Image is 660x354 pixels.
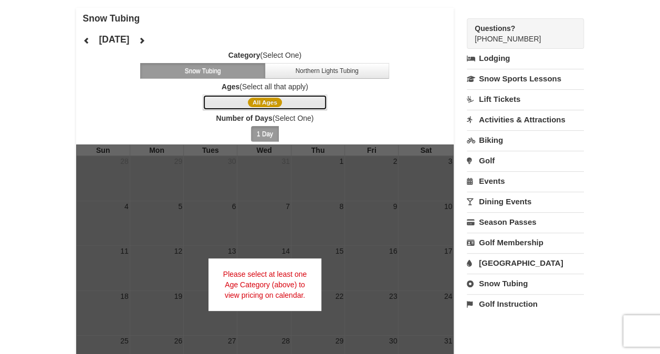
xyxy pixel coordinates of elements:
button: All Ages [203,95,328,110]
label: (Select One) [76,50,454,60]
a: Lodging [467,49,584,68]
button: Northern Lights Tubing [265,63,390,79]
button: 1 Day [251,126,279,142]
a: Lift Tickets [467,89,584,109]
a: Activities & Attractions [467,110,584,129]
label: (Select One) [76,113,454,123]
span: All Ages [248,98,282,107]
a: Events [467,171,584,191]
span: [PHONE_NUMBER] [475,23,565,43]
a: Season Passes [467,212,584,232]
strong: Questions? [475,24,515,33]
a: Snow Sports Lessons [467,69,584,88]
h4: [DATE] [99,34,129,45]
button: Snow Tubing [140,63,265,79]
a: Golf [467,151,584,170]
h4: Snow Tubing [83,13,454,24]
a: Biking [467,130,584,150]
div: Please select at least one Age Category (above) to view pricing on calendar. [208,258,322,311]
a: [GEOGRAPHIC_DATA] [467,253,584,273]
a: Golf Membership [467,233,584,252]
a: Golf Instruction [467,294,584,314]
strong: Ages [222,82,239,91]
strong: Number of Days [216,114,272,122]
a: Snow Tubing [467,274,584,293]
a: Dining Events [467,192,584,211]
label: (Select all that apply) [76,81,454,92]
strong: Category [228,51,260,59]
